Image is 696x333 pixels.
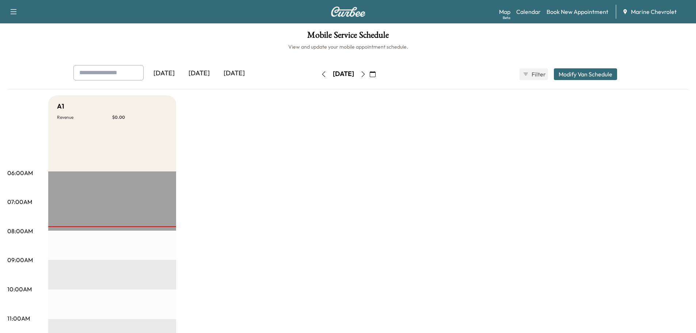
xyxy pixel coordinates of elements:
[7,285,32,294] p: 10:00AM
[112,114,167,120] p: $ 0.00
[57,101,64,111] h5: A1
[182,65,217,82] div: [DATE]
[217,65,252,82] div: [DATE]
[532,70,545,79] span: Filter
[547,7,608,16] a: Book New Appointment
[7,43,689,50] h6: View and update your mobile appointment schedule.
[331,7,366,17] img: Curbee Logo
[7,197,32,206] p: 07:00AM
[516,7,541,16] a: Calendar
[7,169,33,177] p: 06:00AM
[7,31,689,43] h1: Mobile Service Schedule
[57,114,112,120] p: Revenue
[554,68,617,80] button: Modify Van Schedule
[7,227,33,235] p: 08:00AM
[499,7,510,16] a: MapBeta
[520,68,548,80] button: Filter
[631,7,677,16] span: Marine Chevrolet
[333,69,354,79] div: [DATE]
[7,256,33,264] p: 09:00AM
[147,65,182,82] div: [DATE]
[503,15,510,20] div: Beta
[7,314,30,323] p: 11:00AM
